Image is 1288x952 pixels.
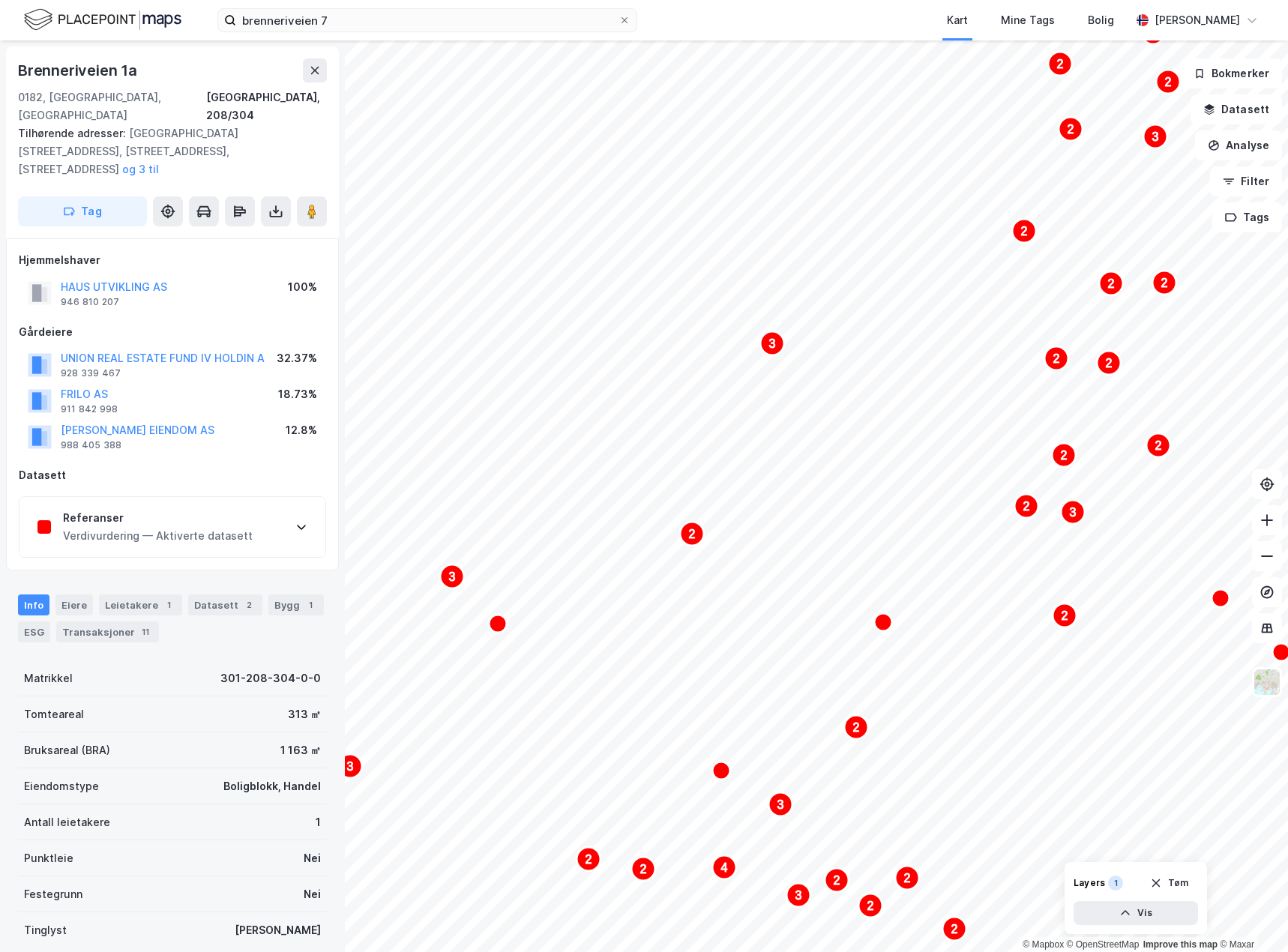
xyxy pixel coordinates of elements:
[586,853,592,866] text: 2
[161,597,176,612] div: 1
[206,88,327,124] div: [GEOGRAPHIC_DATA], 208/304
[304,885,321,903] div: Nei
[18,88,206,124] div: 0182, [GEOGRAPHIC_DATA], [GEOGRAPHIC_DATA]
[1088,11,1114,29] div: Bolig
[61,403,118,415] div: 911 842 998
[24,921,67,939] div: Tinglyst
[235,921,321,939] div: [PERSON_NAME]
[1067,939,1140,950] a: OpenStreetMap
[489,615,507,633] div: Map marker
[768,792,792,816] div: Map marker
[1195,130,1282,160] button: Analyse
[316,813,321,831] div: 1
[1106,357,1113,370] text: 2
[1053,603,1077,627] div: Map marker
[712,855,736,879] div: Map marker
[895,866,919,890] div: Map marker
[1014,494,1038,518] div: Map marker
[1048,52,1072,76] div: Map marker
[24,741,110,759] div: Bruksareal (BRA)
[577,847,601,871] div: Map marker
[1146,433,1170,457] div: Map marker
[1062,609,1068,622] text: 2
[268,594,324,615] div: Bygg
[220,669,321,687] div: 301-208-304-0-0
[631,857,655,881] div: Map marker
[1059,117,1083,141] div: Map marker
[1212,589,1230,607] div: Map marker
[844,715,868,739] div: Map marker
[18,58,140,82] div: Brenneriveien 1a
[99,594,182,615] div: Leietakere
[277,349,317,367] div: 32.37%
[1213,880,1288,952] div: Kontrollprogram for chat
[1001,11,1055,29] div: Mine Tags
[1021,225,1028,238] text: 2
[786,883,810,907] div: Map marker
[1253,668,1281,696] img: Z
[18,621,50,642] div: ESG
[825,868,849,892] div: Map marker
[19,323,326,341] div: Gårdeiere
[1165,76,1172,88] text: 2
[24,849,73,867] div: Punktleie
[1152,271,1176,295] div: Map marker
[942,917,966,941] div: Map marker
[24,669,73,687] div: Matrikkel
[1152,130,1159,143] text: 3
[63,527,253,545] div: Verdivurdering — Aktiverte datasett
[56,621,159,642] div: Transaksjoner
[288,705,321,723] div: 313 ㎡
[304,849,321,867] div: Nei
[241,597,256,612] div: 2
[55,594,93,615] div: Eiere
[904,872,911,885] text: 2
[1061,500,1085,524] div: Map marker
[449,570,456,583] text: 3
[24,885,82,903] div: Festegrunn
[858,894,882,918] div: Map marker
[1140,871,1198,895] button: Tøm
[1143,124,1167,148] div: Map marker
[1108,876,1123,891] div: 1
[61,439,121,451] div: 988 405 388
[24,705,84,723] div: Tomteareal
[280,741,321,759] div: 1 163 ㎡
[1070,506,1077,519] text: 3
[795,889,802,902] text: 3
[1155,439,1162,452] text: 2
[689,528,696,540] text: 2
[1210,166,1282,196] button: Filter
[680,522,704,546] div: Map marker
[1108,277,1115,290] text: 2
[18,124,315,178] div: [GEOGRAPHIC_DATA][STREET_ADDRESS], [STREET_ADDRESS], [STREET_ADDRESS]
[61,367,121,379] div: 928 339 467
[288,278,317,296] div: 100%
[24,813,110,831] div: Antall leietakere
[834,874,840,887] text: 2
[1012,219,1036,243] div: Map marker
[1212,202,1282,232] button: Tags
[236,9,619,31] input: Søk på adresse, matrikkel, gårdeiere, leietakere eller personer
[1074,901,1198,925] button: Vis
[188,594,262,615] div: Datasett
[1181,58,1282,88] button: Bokmerker
[18,196,147,226] button: Tag
[1143,939,1218,950] a: Improve this map
[769,337,776,350] text: 3
[1099,271,1123,295] div: Map marker
[712,762,730,780] div: Map marker
[1023,939,1064,950] a: Mapbox
[951,923,958,936] text: 2
[1161,277,1168,289] text: 2
[777,798,784,811] text: 3
[338,754,362,778] div: Map marker
[1213,880,1288,952] iframe: Chat Widget
[303,597,318,612] div: 1
[347,760,354,773] text: 3
[63,509,253,527] div: Referanser
[24,7,181,33] img: logo.f888ab2527a4732fd821a326f86c7f29.svg
[640,863,647,876] text: 2
[1074,877,1105,889] div: Layers
[1023,500,1030,513] text: 2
